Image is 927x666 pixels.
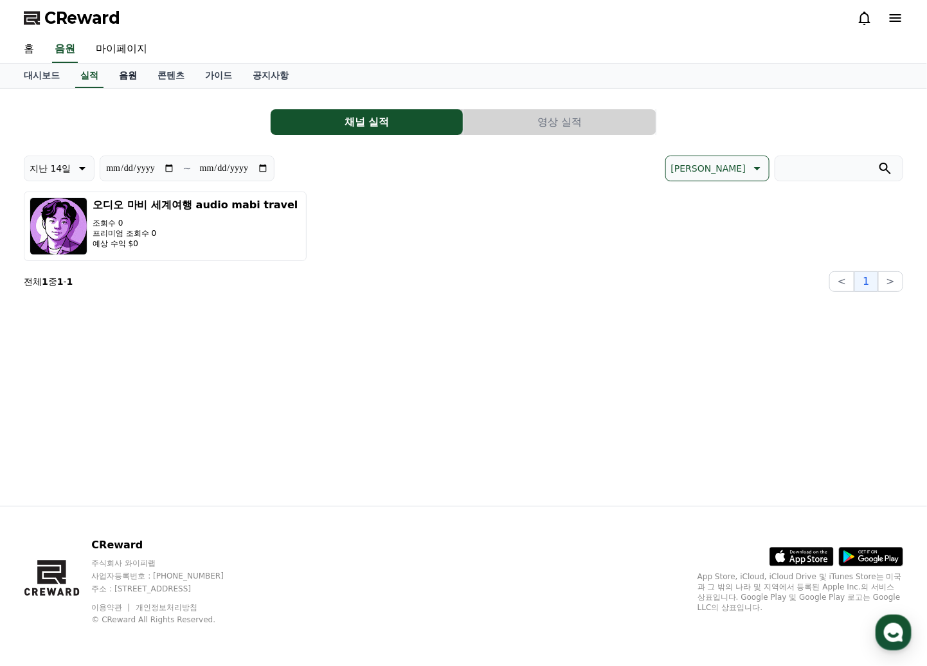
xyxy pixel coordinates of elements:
[42,276,48,287] strong: 1
[671,159,746,177] p: [PERSON_NAME]
[85,408,166,440] a: 대화
[91,571,248,581] p: 사업자등록번호 : [PHONE_NUMBER]
[464,109,656,135] button: 영상 실적
[91,603,132,612] a: 이용약관
[91,537,248,553] p: CReward
[147,64,195,88] a: 콘텐츠
[136,603,197,612] a: 개인정보처리방침
[854,271,878,292] button: 1
[30,197,87,255] img: 오디오 마비 세계여행 audio mabi travel
[24,8,120,28] a: CReward
[91,558,248,568] p: 주식회사 와이피랩
[44,8,120,28] span: CReward
[829,271,854,292] button: <
[24,275,73,288] p: 전체 중 -
[4,408,85,440] a: 홈
[93,228,298,239] p: 프리미엄 조회수 0
[85,36,157,63] a: 마이페이지
[242,64,299,88] a: 공지사항
[91,615,248,625] p: © CReward All Rights Reserved.
[24,156,94,181] button: 지난 14일
[109,64,147,88] a: 음원
[93,197,298,213] h3: 오디오 마비 세계여행 audio mabi travel
[878,271,903,292] button: >
[67,276,73,287] strong: 1
[271,109,463,135] button: 채널 실적
[91,584,248,594] p: 주소 : [STREET_ADDRESS]
[24,192,307,261] button: 오디오 마비 세계여행 audio mabi travel 조회수 0 프리미엄 조회수 0 예상 수익 $0
[199,427,214,437] span: 설정
[183,161,191,176] p: ~
[93,239,298,249] p: 예상 수익 $0
[14,36,44,63] a: 홈
[14,64,70,88] a: 대시보드
[30,159,71,177] p: 지난 14일
[40,427,48,437] span: 홈
[195,64,242,88] a: 가이드
[118,428,133,438] span: 대화
[665,156,770,181] button: [PERSON_NAME]
[75,64,104,88] a: 실적
[57,276,64,287] strong: 1
[697,571,903,613] p: App Store, iCloud, iCloud Drive 및 iTunes Store는 미국과 그 밖의 나라 및 지역에서 등록된 Apple Inc.의 서비스 상표입니다. Goo...
[52,36,78,63] a: 음원
[166,408,247,440] a: 설정
[93,218,298,228] p: 조회수 0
